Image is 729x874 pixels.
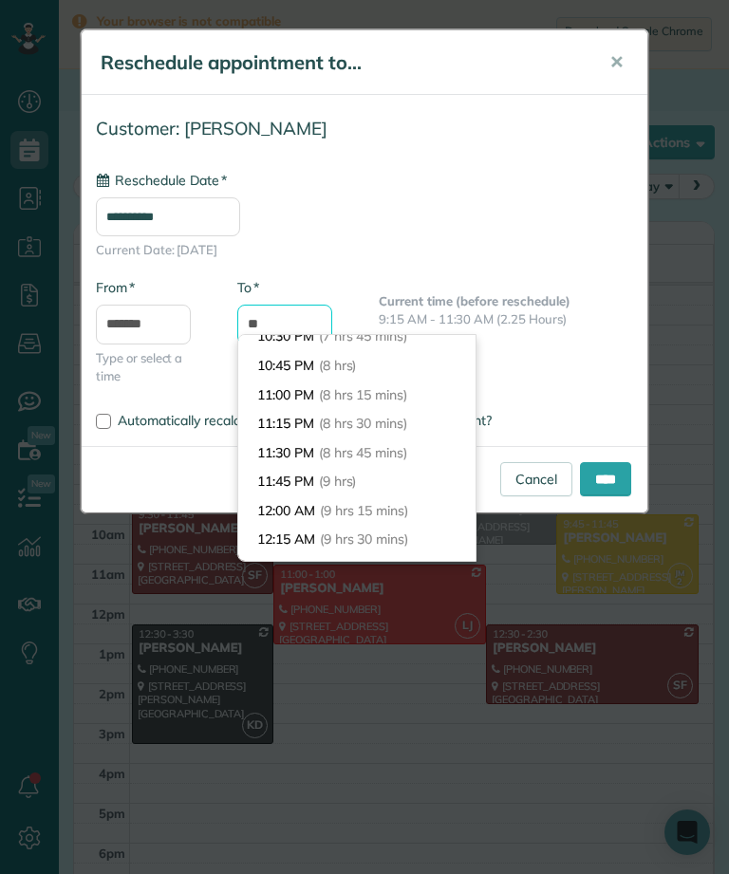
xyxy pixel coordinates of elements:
span: (7 hrs 45 mins) [319,327,407,344]
span: Automatically recalculate amount owed for this appointment? [118,412,492,429]
li: 11:00 PM [238,381,476,410]
span: ✕ [609,51,624,73]
li: 12:00 AM [238,496,476,526]
li: 11:45 PM [238,467,476,496]
span: (8 hrs 45 mins) [319,444,407,461]
h4: Customer: [PERSON_NAME] [96,119,633,139]
span: (9 hrs 45 mins) [320,560,408,577]
li: 11:30 PM [238,438,476,468]
label: From [96,278,135,297]
b: Current time (before reschedule) [379,293,570,308]
label: Reschedule Date [96,171,227,190]
a: Cancel [500,462,572,496]
span: (8 hrs) [319,357,357,374]
span: (9 hrs 30 mins) [320,530,408,548]
span: (8 hrs 15 mins) [319,386,407,403]
span: (8 hrs 30 mins) [319,415,407,432]
li: 10:30 PM [238,322,476,351]
p: 9:15 AM - 11:30 AM (2.25 Hours) [379,310,633,328]
span: Type or select a time [96,349,209,385]
li: 10:45 PM [238,351,476,381]
span: Current Date: [DATE] [96,241,633,259]
span: (9 hrs) [319,473,357,490]
h5: Reschedule appointment to... [101,49,583,76]
li: 12:15 AM [238,525,476,554]
span: (9 hrs 15 mins) [320,502,408,519]
li: 12:30 AM [238,554,476,584]
li: 11:15 PM [238,409,476,438]
label: To [237,278,259,297]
